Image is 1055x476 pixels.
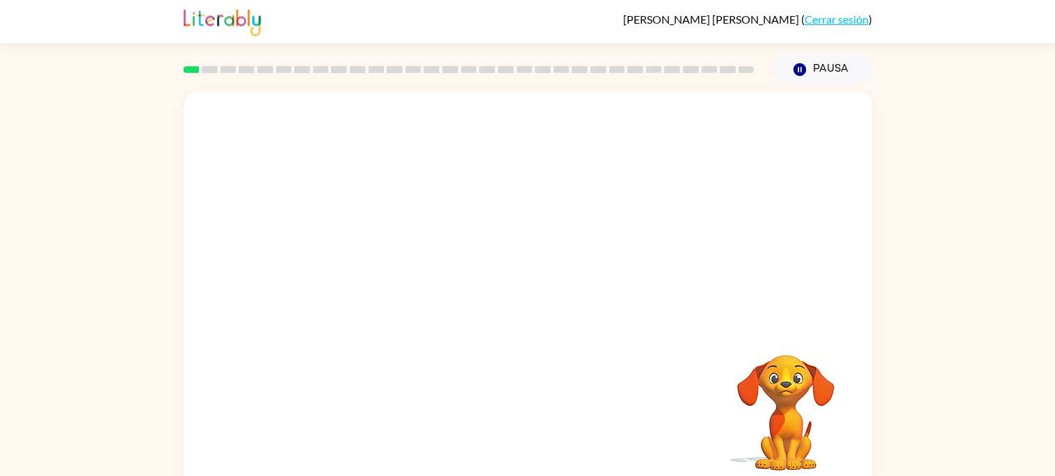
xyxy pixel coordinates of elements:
[716,333,855,473] video: Tu navegador debe admitir la reproducción de archivos .mp4 para usar Literably. Intenta usar otro...
[771,54,872,86] button: Pausa
[623,13,872,26] div: ( )
[184,6,261,36] img: Literably
[623,13,801,26] span: [PERSON_NAME] [PERSON_NAME]
[805,13,869,26] a: Cerrar sesión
